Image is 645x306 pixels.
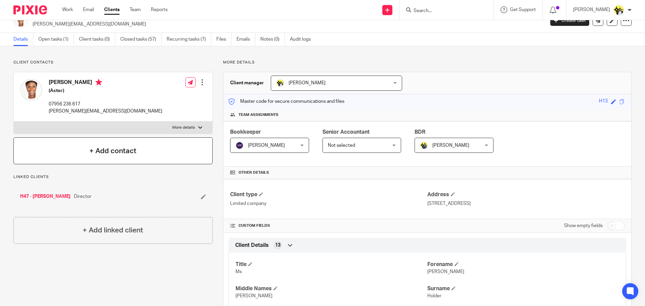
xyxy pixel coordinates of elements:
[216,33,231,46] a: Files
[230,129,261,135] span: Bookkeeper
[230,191,427,198] h4: Client type
[550,15,589,26] a: Create task
[275,242,281,249] span: 13
[427,191,625,198] h4: Address
[230,200,427,207] p: Limited company
[328,143,355,148] span: Not selected
[413,8,473,14] input: Search
[427,261,619,268] h4: Forename
[49,79,162,87] h4: [PERSON_NAME]
[235,294,272,298] span: [PERSON_NAME]
[427,200,625,207] p: [STREET_ADDRESS]
[420,141,428,149] img: Dennis-Starbridge.jpg
[415,129,425,135] span: BDR
[13,13,28,28] img: Eugenie%20Holder%20(Ginny).jpg
[104,6,120,13] a: Clients
[260,33,285,46] a: Notes (0)
[49,108,162,115] p: [PERSON_NAME][EMAIL_ADDRESS][DOMAIN_NAME]
[248,143,285,148] span: [PERSON_NAME]
[151,6,168,13] a: Reports
[167,33,211,46] a: Recurring tasks (7)
[235,242,269,249] span: Client Details
[33,21,540,28] p: [PERSON_NAME][EMAIL_ADDRESS][DOMAIN_NAME]
[38,33,74,46] a: Open tasks (1)
[510,7,536,12] span: Get Support
[239,112,278,118] span: Team assignments
[130,6,141,13] a: Team
[239,170,269,175] span: Other details
[74,193,91,200] span: Director
[235,285,427,292] h4: Middle Names
[13,33,33,46] a: Details
[223,60,632,65] p: More details
[564,222,603,229] label: Show empty fields
[230,80,264,86] h3: Client manager
[290,33,316,46] a: Audit logs
[573,6,610,13] p: [PERSON_NAME]
[613,5,624,15] img: Carine-Starbridge.jpg
[289,81,326,85] span: [PERSON_NAME]
[13,5,47,14] img: Pixie
[235,141,244,149] img: svg%3E
[599,98,608,105] div: H13
[62,6,73,13] a: Work
[432,143,469,148] span: [PERSON_NAME]
[120,33,162,46] a: Closed tasks (57)
[13,60,213,65] p: Client contacts
[427,269,464,274] span: [PERSON_NAME]
[236,33,255,46] a: Emails
[172,125,195,130] p: More details
[235,261,427,268] h4: Title
[276,79,284,87] img: Carine-Starbridge.jpg
[322,129,370,135] span: Senior Accountant
[49,101,162,107] p: 07956 236 617
[235,269,242,274] span: Ms
[83,225,143,235] h4: + Add linked client
[427,294,441,298] span: Holder
[228,98,344,105] p: Master code for secure communications and files
[49,87,162,94] h5: (Actor)
[83,6,94,13] a: Email
[20,193,71,200] a: H47 - [PERSON_NAME]
[95,79,102,86] i: Primary
[13,174,213,180] p: Linked clients
[20,79,42,100] img: Eugenie%20Holder%20(Ginny).jpg
[79,33,115,46] a: Client tasks (0)
[230,223,427,228] h4: CUSTOM FIELDS
[89,146,136,156] h4: + Add contact
[427,285,619,292] h4: Surname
